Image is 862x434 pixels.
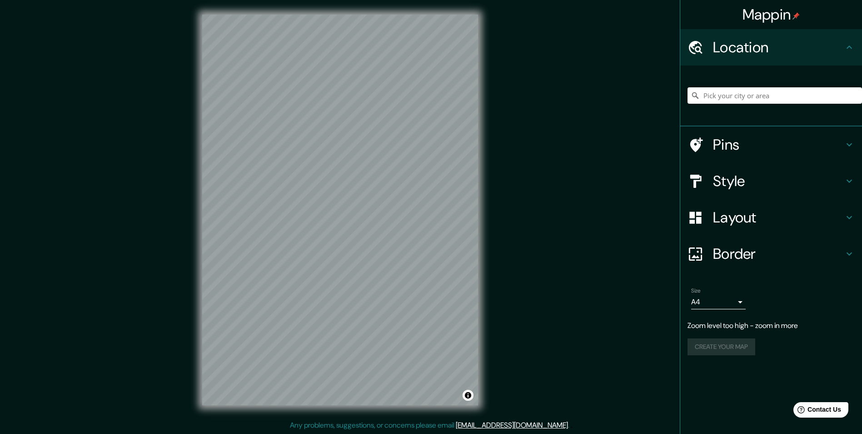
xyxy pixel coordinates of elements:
div: Style [680,163,862,199]
div: Border [680,236,862,272]
img: pin-icon.png [792,12,800,20]
div: Location [680,29,862,66]
h4: Location [713,38,844,56]
p: Any problems, suggestions, or concerns please email . [290,420,569,431]
div: . [571,420,573,431]
div: Layout [680,199,862,236]
input: Pick your city or area [688,87,862,104]
a: [EMAIL_ADDRESS][DOMAIN_NAME] [456,420,568,430]
h4: Style [713,172,844,190]
p: Zoom level too high - zoom in more [688,320,855,331]
h4: Pins [713,136,844,154]
h4: Border [713,245,844,263]
div: Pins [680,126,862,163]
iframe: Help widget launcher [781,399,852,424]
h4: Layout [713,208,844,227]
div: . [569,420,571,431]
label: Size [691,287,701,295]
div: A4 [691,295,746,309]
h4: Mappin [742,5,800,24]
button: Toggle attribution [463,390,473,401]
canvas: Map [202,15,478,405]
